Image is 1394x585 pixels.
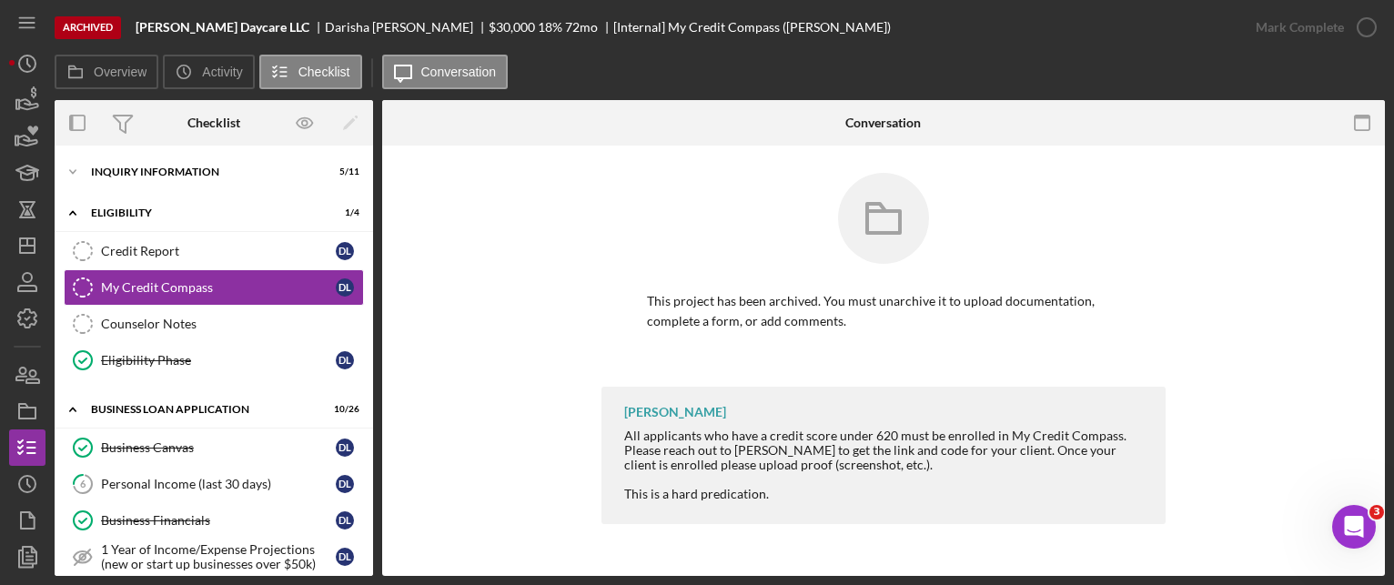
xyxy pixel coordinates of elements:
button: Mark Complete [1237,9,1385,45]
div: [Internal] My Credit Compass ([PERSON_NAME]) [613,20,891,35]
div: D L [336,511,354,530]
a: 1 Year of Income/Expense Projections (new or start up businesses over $50k)DL [64,539,364,575]
div: 1 Year of Income/Expense Projections (new or start up businesses over $50k) [101,542,336,571]
div: 72 mo [565,20,598,35]
a: Business CanvasDL [64,429,364,466]
button: Activity [163,55,254,89]
div: D L [336,351,354,369]
div: BUSINESS LOAN APPLICATION [91,404,314,415]
div: ELIGIBILITY [91,207,314,218]
div: 5 / 11 [327,166,359,177]
span: 3 [1369,505,1384,519]
label: Overview [94,65,146,79]
div: D L [336,475,354,493]
div: Conversation [845,116,921,130]
div: Checklist [187,116,240,130]
a: Eligibility PhaseDL [64,342,364,378]
label: Conversation [421,65,497,79]
div: Eligibility Phase [101,353,336,368]
div: Mark Complete [1256,9,1344,45]
p: This project has been archived. You must unarchive it to upload documentation, complete a form, o... [647,291,1120,332]
div: D L [336,439,354,457]
div: 1 / 4 [327,207,359,218]
button: Conversation [382,55,509,89]
label: Checklist [298,65,350,79]
a: Credit ReportDL [64,233,364,269]
div: This is a hard predication. [624,487,1147,501]
div: INQUIRY INFORMATION [91,166,314,177]
div: Credit Report [101,244,336,258]
a: My Credit CompassDL [64,269,364,306]
div: Business Canvas [101,440,336,455]
div: D L [336,548,354,566]
div: Counselor Notes [101,317,363,331]
div: Darisha [PERSON_NAME] [325,20,489,35]
div: Archived [55,16,121,39]
div: Business Financials [101,513,336,528]
tspan: 6 [80,478,86,489]
div: $30,000 [489,20,535,35]
a: 6Personal Income (last 30 days)DL [64,466,364,502]
b: [PERSON_NAME] Daycare LLC [136,20,309,35]
a: Business FinancialsDL [64,502,364,539]
iframe: Intercom live chat [1332,505,1376,549]
button: Checklist [259,55,362,89]
div: Personal Income (last 30 days) [101,477,336,491]
div: D L [336,278,354,297]
a: Counselor Notes [64,306,364,342]
div: All applicants who have a credit score under 620 must be enrolled in My Credit Compass. Please re... [624,429,1147,472]
div: My Credit Compass [101,280,336,295]
div: 18 % [538,20,562,35]
button: Overview [55,55,158,89]
div: D L [336,242,354,260]
div: 10 / 26 [327,404,359,415]
div: [PERSON_NAME] [624,405,726,419]
label: Activity [202,65,242,79]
